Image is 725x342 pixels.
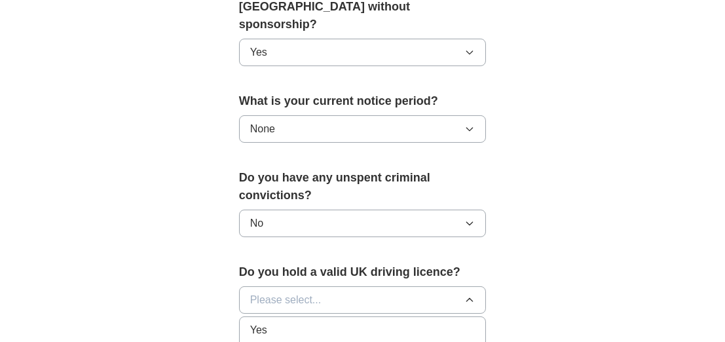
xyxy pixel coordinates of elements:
[239,169,487,204] label: Do you have any unspent criminal convictions?
[239,286,487,314] button: Please select...
[239,210,487,237] button: No
[250,45,267,60] span: Yes
[239,115,487,143] button: None
[239,263,487,281] label: Do you hold a valid UK driving licence?
[239,92,487,110] label: What is your current notice period?
[250,121,275,137] span: None
[250,322,267,338] span: Yes
[239,39,487,66] button: Yes
[250,292,322,308] span: Please select...
[250,216,263,231] span: No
